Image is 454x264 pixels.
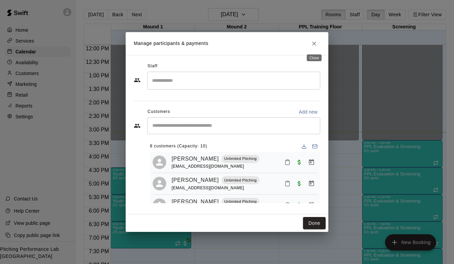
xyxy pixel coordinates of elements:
[282,178,293,189] button: Mark attendance
[153,177,166,190] div: Cash Thompson
[172,154,219,163] a: [PERSON_NAME]
[148,106,170,117] span: Customers
[172,176,219,185] a: [PERSON_NAME]
[293,159,305,165] span: Paid with Credit
[282,157,293,168] button: Mark attendance
[224,199,257,205] p: Unlimited Pitching
[305,156,318,168] button: Manage bookings & payment
[134,77,141,83] svg: Staff
[224,177,257,183] p: Unlimited Pitching
[307,54,322,61] div: Close
[172,164,244,169] span: [EMAIL_ADDRESS][DOMAIN_NAME]
[299,109,318,115] p: Add new
[150,141,207,152] span: 8 customers (Capacity: 10)
[293,202,305,208] span: Paid with Credit
[172,186,244,190] span: [EMAIL_ADDRESS][DOMAIN_NAME]
[147,117,320,134] div: Start typing to search customers...
[148,61,157,72] span: Staff
[299,141,309,152] button: Download list
[147,72,320,90] div: Search staff
[309,141,320,152] button: Email participants
[153,198,166,212] div: Eli Courtney
[134,122,141,129] svg: Customers
[308,38,320,50] button: Close
[305,199,318,211] button: Manage bookings & payment
[305,177,318,190] button: Manage bookings & payment
[134,40,208,47] p: Manage participants & payments
[172,197,219,206] a: [PERSON_NAME]
[282,199,293,211] button: Mark attendance
[224,156,257,162] p: Unlimited Pitching
[153,155,166,169] div: Bryce Abrahamson
[296,106,320,117] button: Add new
[293,181,305,186] span: Paid with Credit
[303,217,326,230] button: Done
